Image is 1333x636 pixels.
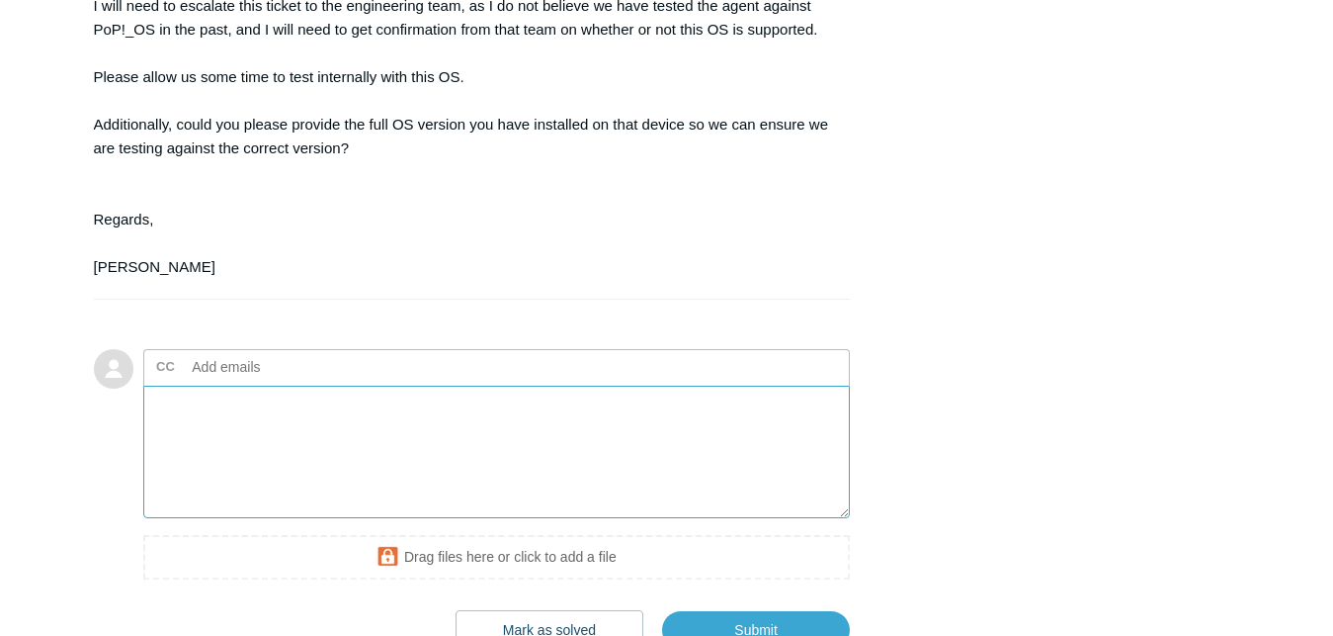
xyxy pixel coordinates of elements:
[143,386,851,519] textarea: Add your reply
[156,352,175,382] label: CC
[185,352,397,382] input: Add emails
